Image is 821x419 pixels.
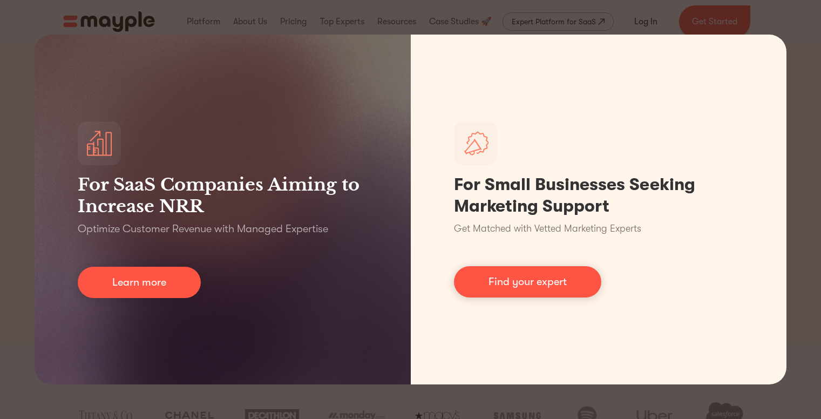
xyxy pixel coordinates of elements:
a: Learn more [78,267,201,298]
h3: For SaaS Companies Aiming to Increase NRR [78,174,368,217]
a: Find your expert [454,266,601,298]
h1: For Small Businesses Seeking Marketing Support [454,174,744,217]
p: Get Matched with Vetted Marketing Experts [454,221,641,236]
p: Optimize Customer Revenue with Managed Expertise [78,221,328,236]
